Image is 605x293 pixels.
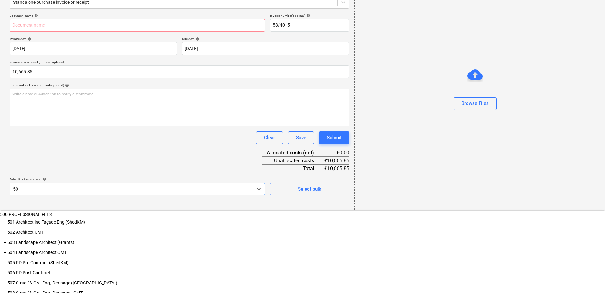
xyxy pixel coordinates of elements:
div: Select line-items to add [10,177,265,181]
div: £10,665.85 [324,157,349,165]
span: help [33,14,38,17]
div: Comment for the accountant (optional) [10,83,349,87]
div: Save [296,133,306,142]
div: Invoice number (optional) [270,14,349,18]
div: Unallocated costs [262,157,324,165]
div: Browse Files [461,99,489,107]
div: Allocated costs (net) [262,149,324,157]
input: Invoice date not specified [10,42,177,55]
div: Invoice date [10,37,177,41]
div: Clear [264,133,275,142]
div: £10,665.85 [324,165,349,172]
span: help [305,14,310,17]
span: help [64,83,69,87]
button: Submit [319,131,349,144]
input: Document name [10,19,265,32]
div: Due date [182,37,349,41]
p: Invoice total amount (net cost, optional) [10,60,349,65]
input: Due date not specified [182,42,349,55]
div: Total [262,165,324,172]
button: Clear [256,131,283,144]
div: Submit [327,133,342,142]
iframe: Chat Widget [573,263,605,293]
input: Invoice total amount (net cost, optional) [10,65,349,78]
div: Document name [10,14,265,18]
button: Select bulk [270,183,349,195]
div: Select bulk [298,185,321,193]
button: Save [288,131,314,144]
span: help [194,37,199,41]
button: Browse Files [454,97,497,110]
span: help [26,37,31,41]
span: help [41,177,46,181]
div: £0.00 [324,149,349,157]
input: Invoice number [270,19,349,32]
